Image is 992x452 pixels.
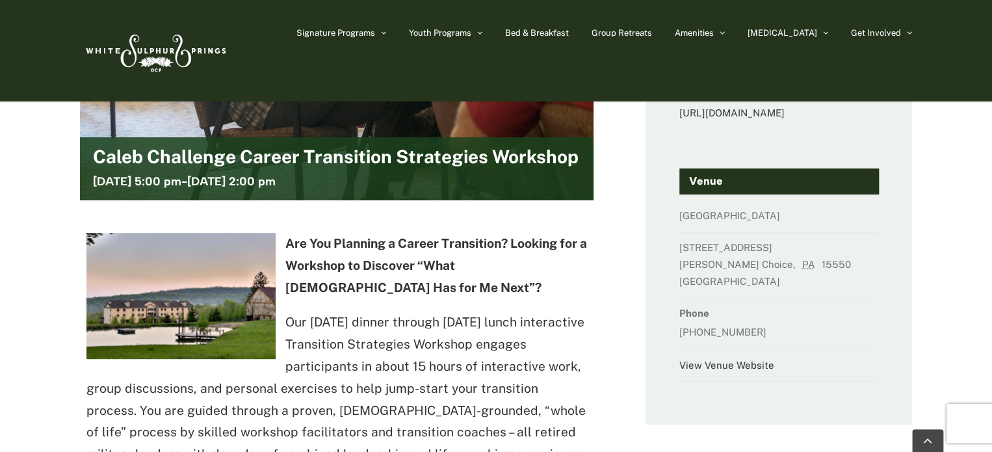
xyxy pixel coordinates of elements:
dd: [PHONE_NUMBER] [679,323,879,349]
a: View Venue Website [679,360,774,371]
img: White Sulphur Springs Logo [80,20,229,81]
span: Bed & Breakfast [505,29,569,37]
h3: - [93,173,276,191]
span: [PERSON_NAME] Choice [679,259,793,270]
span: [DATE] 2:00 pm [187,174,276,189]
dd: [GEOGRAPHIC_DATA] [679,206,879,232]
h2: Caleb Challenge Career Transition Strategies Workshop [93,147,579,173]
span: , [793,259,800,270]
span: 15550 [822,259,855,270]
abbr: Pennsylvania [802,259,819,270]
span: [GEOGRAPHIC_DATA] [679,276,784,287]
span: Group Retreats [592,29,652,37]
a: [URL][DOMAIN_NAME] [679,107,785,118]
span: Amenities [675,29,714,37]
span: Get Involved [851,29,901,37]
span: Youth Programs [409,29,471,37]
span: [MEDICAL_DATA] [748,29,817,37]
dt: Phone [679,304,879,323]
strong: Are You Planning a Career Transition? Looking for a Workshop to Discover “What [DEMOGRAPHIC_DATA]... [285,236,587,295]
span: [DATE] 5:00 pm [93,174,181,189]
span: Signature Programs [296,29,375,37]
span: [STREET_ADDRESS] [679,242,772,253]
h4: Venue [679,168,879,194]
